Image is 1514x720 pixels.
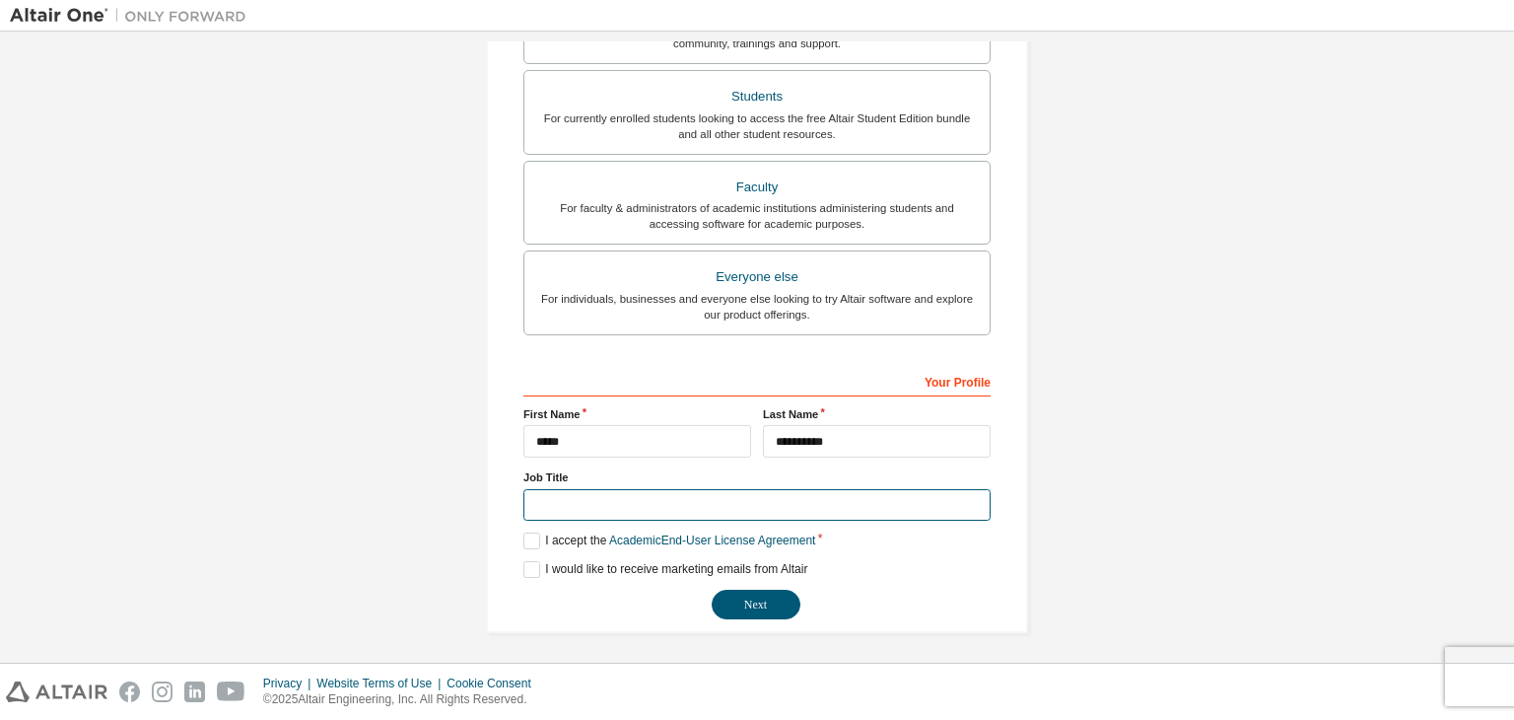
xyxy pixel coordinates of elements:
div: Cookie Consent [447,676,542,691]
img: Altair One [10,6,256,26]
img: instagram.svg [152,682,172,702]
label: Last Name [763,406,991,422]
a: Academic End-User License Agreement [609,534,815,547]
div: Everyone else [536,263,978,291]
p: © 2025 Altair Engineering, Inc. All Rights Reserved. [263,691,543,708]
img: linkedin.svg [184,682,205,702]
div: Your Profile [523,365,991,396]
img: youtube.svg [217,682,245,702]
img: altair_logo.svg [6,682,107,702]
label: Job Title [523,469,991,485]
div: Students [536,83,978,110]
div: For individuals, businesses and everyone else looking to try Altair software and explore our prod... [536,291,978,323]
label: I accept the [523,533,815,549]
div: For currently enrolled students looking to access the free Altair Student Edition bundle and all ... [536,110,978,142]
div: Faculty [536,174,978,201]
label: I would like to receive marketing emails from Altair [523,561,807,578]
div: For faculty & administrators of academic institutions administering students and accessing softwa... [536,200,978,232]
div: Privacy [263,676,316,691]
button: Next [712,590,800,619]
div: Website Terms of Use [316,676,447,691]
label: First Name [523,406,751,422]
img: facebook.svg [119,682,140,702]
